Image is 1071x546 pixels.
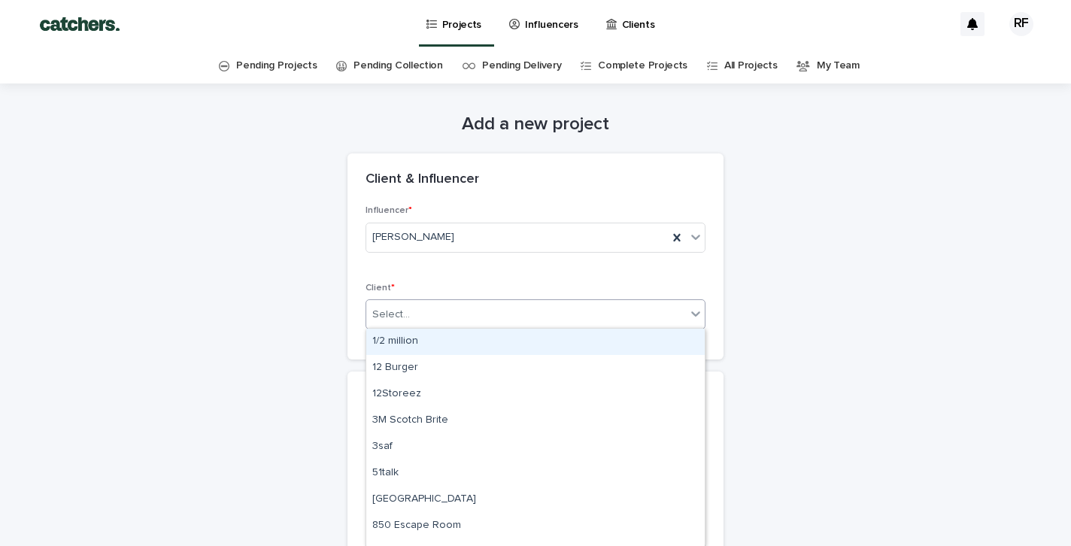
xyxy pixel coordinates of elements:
a: All Projects [724,48,777,83]
div: 12 Burger [366,355,705,381]
span: Client [366,284,395,293]
div: RF [1009,12,1033,36]
div: 12Storeez [366,381,705,408]
span: [PERSON_NAME] [372,229,454,245]
h2: Client & Influencer [366,171,479,188]
h1: Add a new project [347,114,724,135]
img: BTdGiKtkTjWbRbtFPD8W [30,9,129,39]
div: 3saf [366,434,705,460]
div: 1/2 million [366,329,705,355]
div: 6th Street [366,487,705,513]
a: My Team [817,48,860,83]
a: Pending Collection [353,48,442,83]
div: Select... [372,307,410,323]
div: 850 Escape Room [366,513,705,539]
div: 51talk [366,460,705,487]
span: Influencer [366,206,412,215]
div: 3M Scotch Brite [366,408,705,434]
a: Pending Delivery [482,48,561,83]
a: Complete Projects [598,48,687,83]
a: Pending Projects [236,48,317,83]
